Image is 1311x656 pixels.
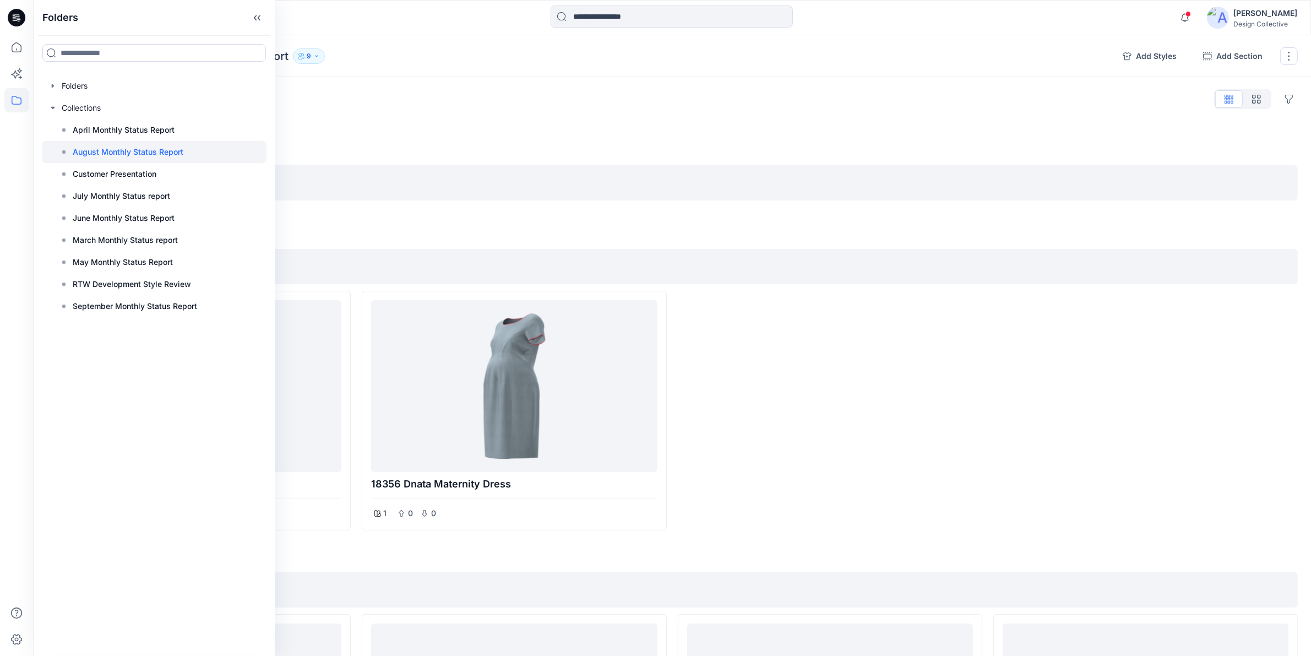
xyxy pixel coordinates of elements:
[73,234,178,247] p: March Monthly Status report
[430,507,437,520] p: 0
[362,291,666,530] div: 18356 Dnata Maternity Dress100
[371,476,657,492] p: 18356 Dnata Maternity Dress
[1233,20,1297,28] div: Design Collective
[383,507,387,520] p: 1
[73,189,170,203] p: July Monthly Status report
[1194,47,1271,65] button: Add Section
[293,48,325,64] button: 9
[1114,47,1185,65] button: Add Styles
[73,278,191,291] p: RTW Development Style Review
[1233,7,1297,20] div: [PERSON_NAME]
[1207,7,1229,29] img: avatar
[73,256,173,269] p: May Monthly Status Report
[307,50,311,62] p: 9
[73,145,183,159] p: August Monthly Status Report
[73,123,175,137] p: April Monthly Status Report
[1280,90,1298,108] button: Options
[73,212,175,225] p: June Monthly Status Report
[73,167,156,181] p: Customer Presentation
[407,507,414,520] p: 0
[73,300,197,313] p: September Monthly Status Report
